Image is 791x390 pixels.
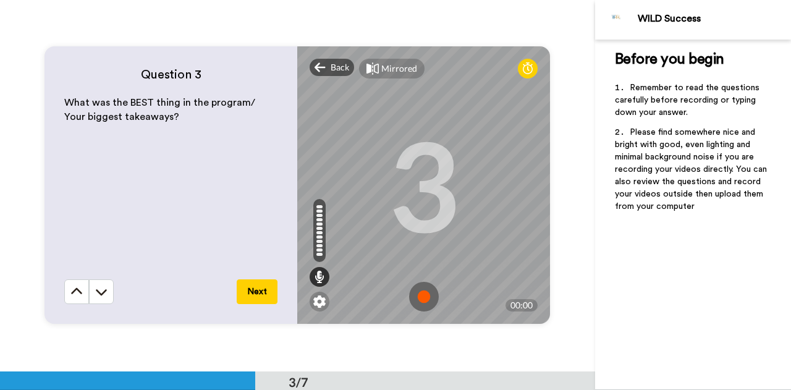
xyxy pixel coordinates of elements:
[638,13,790,25] div: WILD Success
[64,98,258,122] span: What was the BEST thing in the program/ Your biggest takeaways?
[409,282,439,312] img: ic_record_start.svg
[310,59,354,76] div: Back
[615,83,762,117] span: Remember to read the questions carefully before recording or typing down your answer.
[615,128,769,211] span: Please find somewhere nice and bright with good, even lighting and minimal background noise if yo...
[237,279,277,304] button: Next
[381,62,417,75] div: Mirrored
[388,138,460,231] div: 3
[64,66,277,83] h4: Question 3
[602,5,632,35] img: Profile Image
[313,295,326,308] img: ic_gear.svg
[505,299,538,312] div: 00:00
[615,52,724,67] span: Before you begin
[331,61,349,74] span: Back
